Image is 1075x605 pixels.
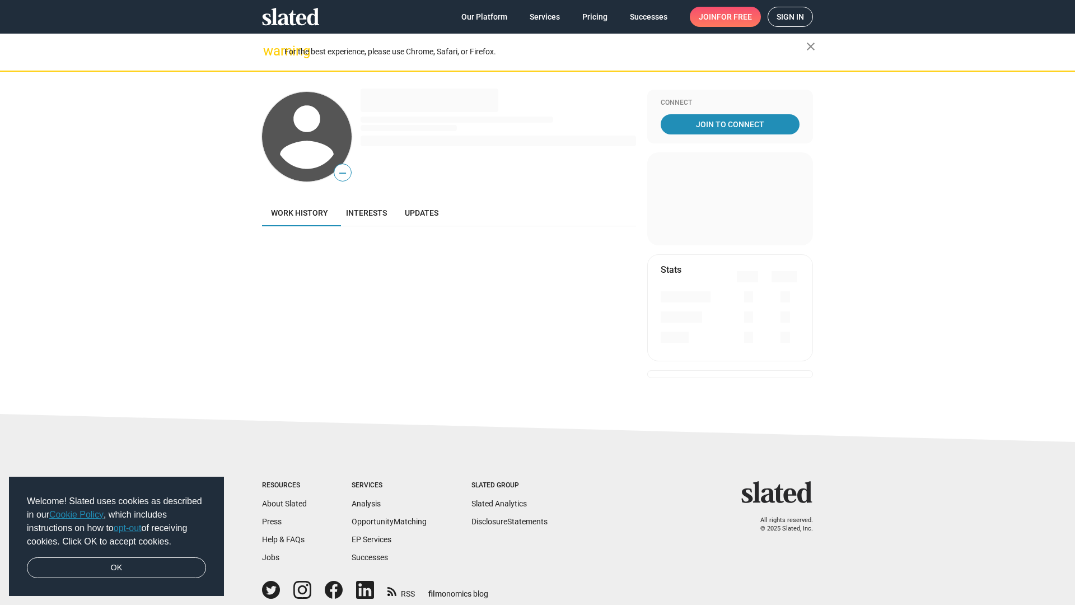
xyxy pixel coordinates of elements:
[49,510,104,519] a: Cookie Policy
[573,7,616,27] a: Pricing
[27,495,206,548] span: Welcome! Slated uses cookies as described in our , which includes instructions on how to of recei...
[352,517,427,526] a: OpportunityMatching
[334,166,351,180] span: —
[263,44,277,58] mat-icon: warning
[663,114,797,134] span: Join To Connect
[699,7,752,27] span: Join
[471,481,548,490] div: Slated Group
[661,114,800,134] a: Join To Connect
[471,499,527,508] a: Slated Analytics
[271,208,328,217] span: Work history
[582,7,607,27] span: Pricing
[804,40,817,53] mat-icon: close
[352,553,388,562] a: Successes
[405,208,438,217] span: Updates
[661,99,800,108] div: Connect
[428,589,442,598] span: film
[621,7,676,27] a: Successes
[749,516,813,533] p: All rights reserved. © 2025 Slated, Inc.
[630,7,667,27] span: Successes
[452,7,516,27] a: Our Platform
[461,7,507,27] span: Our Platform
[262,199,337,226] a: Work history
[9,477,224,597] div: cookieconsent
[284,44,806,59] div: For the best experience, please use Chrome, Safari, or Firefox.
[337,199,396,226] a: Interests
[114,523,142,533] a: opt-out
[262,535,305,544] a: Help & FAQs
[471,517,548,526] a: DisclosureStatements
[428,580,488,599] a: filmonomics blog
[352,481,427,490] div: Services
[262,499,307,508] a: About Slated
[690,7,761,27] a: Joinfor free
[352,499,381,508] a: Analysis
[387,582,415,599] a: RSS
[768,7,813,27] a: Sign in
[521,7,569,27] a: Services
[262,481,307,490] div: Resources
[346,208,387,217] span: Interests
[717,7,752,27] span: for free
[262,553,279,562] a: Jobs
[661,264,681,276] mat-card-title: Stats
[530,7,560,27] span: Services
[352,535,391,544] a: EP Services
[396,199,447,226] a: Updates
[262,517,282,526] a: Press
[27,557,206,579] a: dismiss cookie message
[777,7,804,26] span: Sign in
